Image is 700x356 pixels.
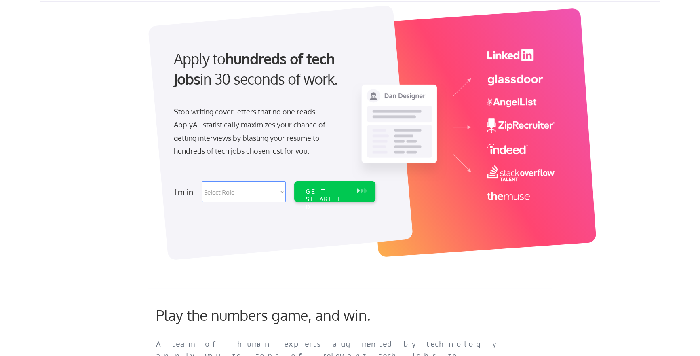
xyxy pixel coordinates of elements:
[174,185,197,198] div: I'm in
[174,105,340,158] div: Stop writing cover letters that no one reads. ApplyAll statistically maximizes your chance of get...
[306,188,349,211] div: GET STARTED
[174,49,372,89] div: Apply to in 30 seconds of work.
[174,49,338,88] strong: hundreds of tech jobs
[156,306,407,324] div: Play the numbers game, and win.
